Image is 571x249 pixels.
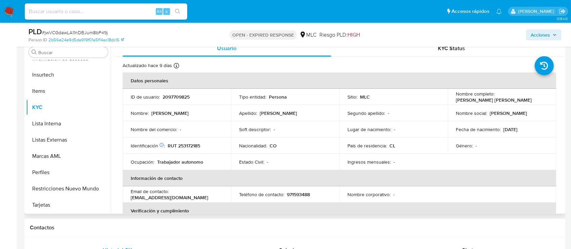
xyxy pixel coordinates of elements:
[347,110,385,116] p: Segundo apellido :
[131,159,154,165] p: Ocupación :
[347,31,360,39] span: HIGH
[347,159,391,165] p: Ingresos mensuales :
[299,31,317,39] div: MLC
[531,29,550,40] span: Acciones
[496,8,502,14] a: Notificaciones
[123,72,556,89] th: Datos personales
[131,126,177,132] p: Nombre del comercio :
[26,67,111,83] button: Insurtech
[26,132,111,148] button: Listas Externas
[456,143,473,149] p: Género :
[131,194,208,201] p: [EMAIL_ADDRESS][DOMAIN_NAME]
[451,8,489,15] span: Accesos rápidos
[156,8,162,15] span: Alt
[260,110,297,116] p: [PERSON_NAME]
[30,224,560,231] h1: Contactos
[394,159,395,165] p: -
[230,30,297,40] p: OPEN - EXPIRED RESPONSE
[475,143,477,149] p: -
[490,110,527,116] p: [PERSON_NAME]
[28,37,47,43] b: Person ID
[456,110,487,116] p: Nombre social :
[319,31,360,39] span: Riesgo PLD:
[388,110,389,116] p: -
[131,94,160,100] p: ID de usuario :
[131,110,149,116] p: Nombre :
[347,126,391,132] p: Lugar de nacimiento :
[239,94,266,100] p: Tipo entidad :
[38,49,105,56] input: Buscar
[25,7,187,16] input: Buscar usuario o caso...
[123,203,556,219] th: Verificación y cumplimiento
[217,44,236,52] span: Usuario
[48,37,124,43] a: 2b56e24e9d5da919f01a5f14ac18dc16
[131,188,169,194] p: Email de contacto :
[347,143,387,149] p: País de residencia :
[287,191,310,198] p: 971593488
[28,26,42,37] b: PLD
[26,197,111,213] button: Tarjetas
[438,44,465,52] span: KYC Status
[31,49,37,55] button: Buscar
[26,148,111,164] button: Marcas AML
[171,7,185,16] button: search-icon
[526,29,562,40] button: Acciones
[166,8,168,15] span: s
[269,94,287,100] p: Persona
[393,191,395,198] p: -
[168,143,200,149] p: RUT 253172185
[456,91,494,97] p: Nombre completo :
[518,8,556,15] p: valentina.fiuri@mercadolibre.com
[123,170,556,186] th: Información de contacto
[274,126,275,132] p: -
[267,159,268,165] p: -
[26,181,111,197] button: Restricciones Nuevo Mundo
[239,143,267,149] p: Nacionalidad :
[239,191,284,198] p: Teléfono de contacto :
[151,110,189,116] p: [PERSON_NAME]
[26,164,111,181] button: Perfiles
[456,97,532,103] p: [PERSON_NAME] [PERSON_NAME]
[163,94,190,100] p: 2097709825
[559,8,566,15] a: Salir
[270,143,277,149] p: CO
[239,126,271,132] p: Soft descriptor :
[347,94,357,100] p: Sitio :
[26,116,111,132] button: Lista Interna
[131,143,165,149] p: Identificación :
[503,126,517,132] p: [DATE]
[123,62,172,69] p: Actualizado hace 9 días
[394,126,395,132] p: -
[157,159,203,165] p: Trabajador autonomo
[347,191,390,198] p: Nombre corporativo :
[26,99,111,116] button: KYC
[180,126,181,132] p: -
[456,126,501,132] p: Fecha de nacimiento :
[389,143,395,149] p: CL
[239,110,257,116] p: Apellido :
[42,29,108,36] span: # jwVCGdawLA11nDBJum8bP49j
[239,159,264,165] p: Estado Civil :
[557,16,568,21] span: 3.154.0
[360,94,370,100] p: MLC
[26,83,111,99] button: Items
